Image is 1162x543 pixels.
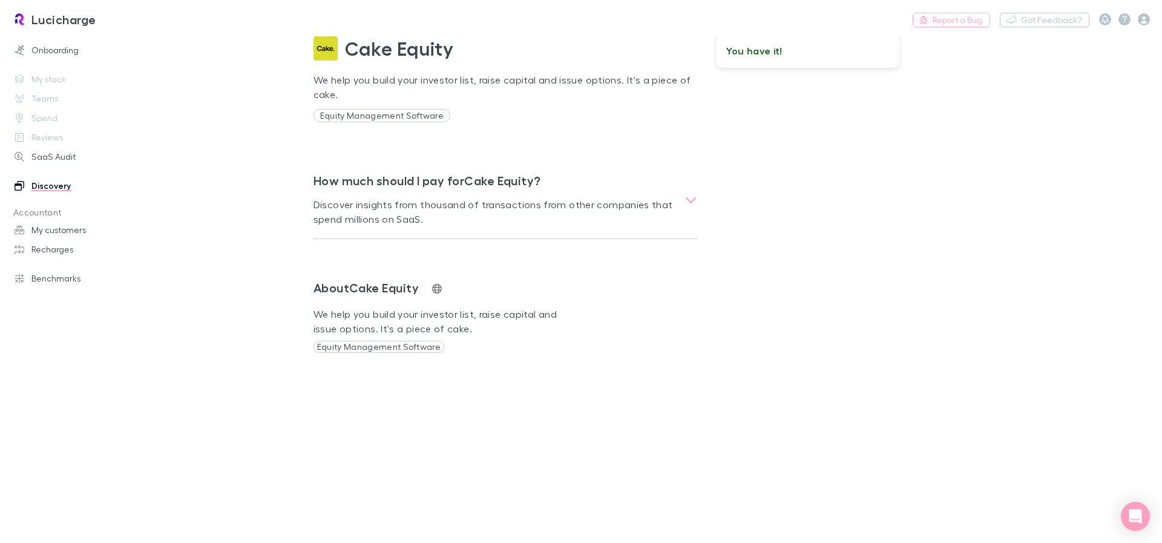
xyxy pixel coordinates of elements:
a: Discovery [2,176,163,196]
a: My customers [2,220,163,240]
p: Equity Management Software [313,109,450,122]
a: Report a Bug [913,13,990,27]
p: Equity Management Software [313,341,444,353]
a: SaaS Audit [2,147,163,166]
h3: How much should I pay for Cake Equity ? [313,173,675,188]
img: Cake Equity's Logo [313,36,338,61]
p: We help you build your investor list, raise capital and issue options. It's a piece of cake. [313,73,698,102]
button: Got Feedback? [1000,13,1089,27]
h3: About Cake Equity [313,280,419,295]
a: Onboarding [2,41,163,60]
p: We help you build your investor list, raise capital and issue options. It's a piece of cake. [313,307,570,336]
p: You have it! [726,44,889,58]
h3: Lucicharge [31,12,96,27]
a: Lucicharge [5,5,103,34]
div: Open Intercom Messenger [1121,502,1150,531]
div: How much should I pay forCake Equity?Discover insights from thousand of transactions from other c... [304,161,707,239]
img: Lucicharge's Logo [12,12,27,27]
span: Cake Equity [345,34,454,63]
p: Accountant [2,205,163,220]
p: Discover insights from thousand of transactions from other companies that spend millions on SaaS. [313,197,675,226]
a: Benchmarks [2,269,163,288]
a: Recharges [2,240,163,259]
